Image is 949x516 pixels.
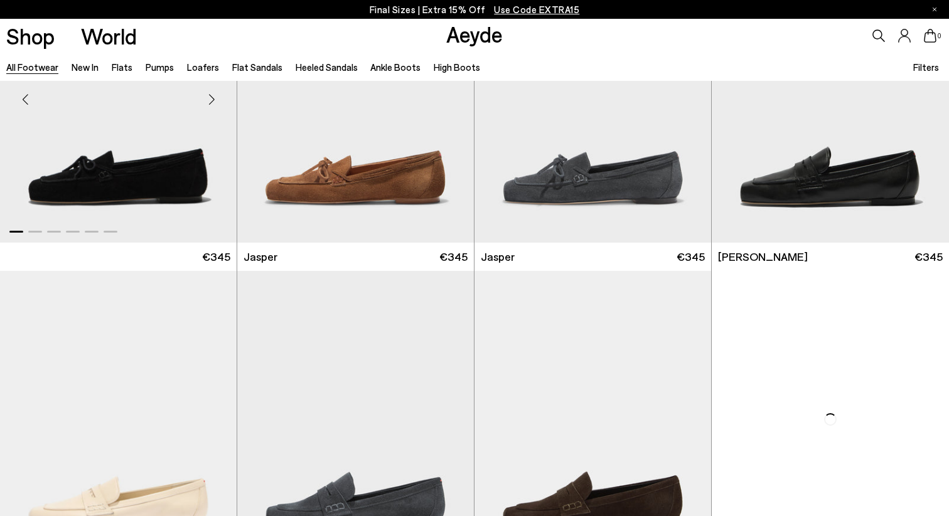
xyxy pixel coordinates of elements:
[370,61,421,73] a: Ankle Boots
[439,249,468,265] span: €345
[6,80,44,118] div: Previous slide
[481,249,515,265] span: Jasper
[72,61,99,73] a: New In
[913,61,939,73] span: Filters
[193,80,230,118] div: Next slide
[370,2,580,18] p: Final Sizes | Extra 15% Off
[81,25,137,47] a: World
[202,249,230,265] span: €345
[446,21,503,47] a: Aeyde
[146,61,174,73] a: Pumps
[237,243,474,271] a: Jasper €345
[232,61,282,73] a: Flat Sandals
[474,243,711,271] a: Jasper €345
[244,249,277,265] span: Jasper
[914,249,943,265] span: €345
[677,249,705,265] span: €345
[494,4,579,15] span: Navigate to /collections/ss25-final-sizes
[6,25,55,47] a: Shop
[187,61,219,73] a: Loafers
[712,243,949,271] a: [PERSON_NAME] €345
[112,61,132,73] a: Flats
[296,61,358,73] a: Heeled Sandals
[718,249,808,265] span: [PERSON_NAME]
[924,29,936,43] a: 0
[434,61,480,73] a: High Boots
[936,33,943,39] span: 0
[6,61,58,73] a: All Footwear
